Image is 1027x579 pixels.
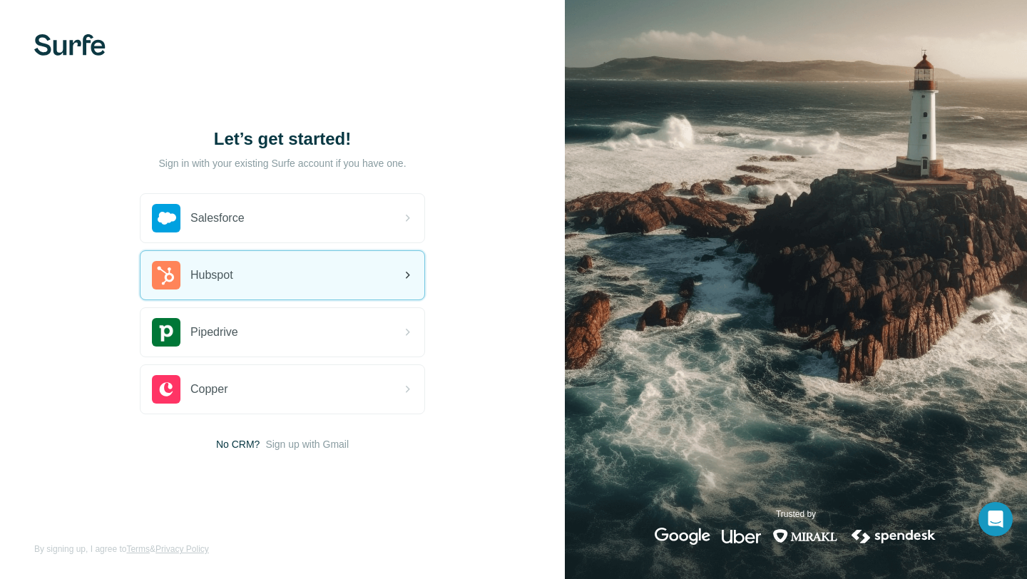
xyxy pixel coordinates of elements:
[155,544,209,554] a: Privacy Policy
[152,261,180,289] img: hubspot's logo
[126,544,150,554] a: Terms
[34,543,209,555] span: By signing up, I agree to &
[190,324,238,341] span: Pipedrive
[655,528,710,545] img: google's logo
[776,508,816,521] p: Trusted by
[140,128,425,150] h1: Let’s get started!
[152,318,180,347] img: pipedrive's logo
[722,528,761,545] img: uber's logo
[34,34,106,56] img: Surfe's logo
[190,210,245,227] span: Salesforce
[265,437,349,451] button: Sign up with Gmail
[216,437,260,451] span: No CRM?
[158,156,406,170] p: Sign in with your existing Surfe account if you have one.
[849,528,938,545] img: spendesk's logo
[190,381,228,398] span: Copper
[152,375,180,404] img: copper's logo
[152,204,180,232] img: salesforce's logo
[190,267,233,284] span: Hubspot
[772,528,838,545] img: mirakl's logo
[979,502,1013,536] div: Open Intercom Messenger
